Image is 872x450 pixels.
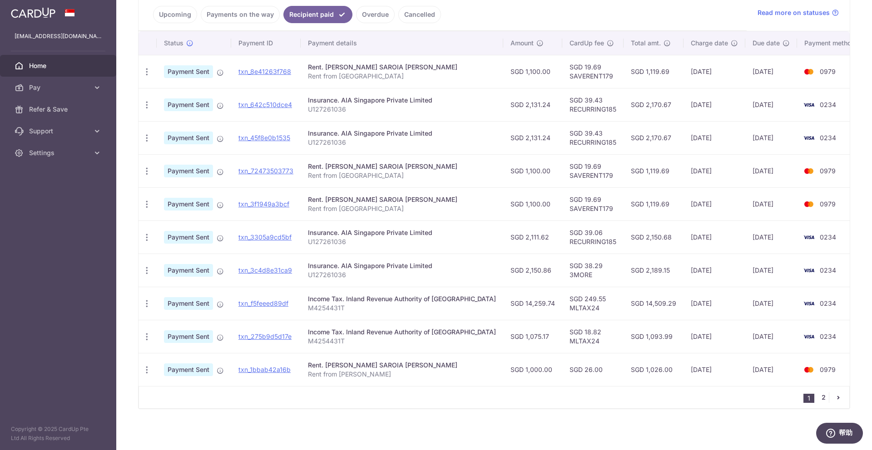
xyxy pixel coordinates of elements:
[308,370,496,379] p: Rent from [PERSON_NAME]
[624,154,684,187] td: SGD 1,119.69
[238,299,288,307] a: txn_f5feeed89df
[562,121,624,154] td: SGD 39.43 RECURRING185
[745,320,797,353] td: [DATE]
[308,171,496,180] p: Rent from [GEOGRAPHIC_DATA]
[503,55,562,88] td: SGD 1,100.00
[624,88,684,121] td: SGD 2,170.67
[308,228,496,237] div: Insurance. AIA Singapore Private Limited
[562,254,624,287] td: SGD 38.29 3MORE
[503,220,562,254] td: SGD 2,111.62
[800,66,818,77] img: Bank Card
[820,266,836,274] span: 0234
[562,353,624,386] td: SGD 26.00
[562,287,624,320] td: SGD 249.55 MLTAX24
[758,8,830,17] span: Read more on statuses
[308,361,496,370] div: Rent. [PERSON_NAME] SAROIA [PERSON_NAME]
[308,138,496,147] p: U127261036
[308,129,496,138] div: Insurance. AIA Singapore Private Limited
[820,366,836,373] span: 0979
[164,363,213,376] span: Payment Sent
[503,121,562,154] td: SGD 2,131.24
[820,68,836,75] span: 0979
[164,264,213,277] span: Payment Sent
[624,353,684,386] td: SGD 1,026.00
[308,261,496,270] div: Insurance. AIA Singapore Private Limited
[800,199,818,210] img: Bank Card
[691,39,728,48] span: Charge date
[800,132,818,143] img: Bank Card
[562,220,624,254] td: SGD 39.06 RECURRING185
[631,39,661,48] span: Total amt.
[308,195,496,204] div: Rent. [PERSON_NAME] SAROIA [PERSON_NAME]
[820,333,836,340] span: 0234
[238,134,290,142] a: txn_45f8e0b1535
[164,231,213,244] span: Payment Sent
[800,298,818,309] img: Bank Card
[308,72,496,81] p: Rent from [GEOGRAPHIC_DATA]
[308,204,496,213] p: Rent from [GEOGRAPHIC_DATA]
[29,105,89,114] span: Refer & Save
[800,364,818,375] img: Bank Card
[503,187,562,220] td: SGD 1,100.00
[503,154,562,187] td: SGD 1,100.00
[816,423,863,445] iframe: 打开一个小组件，您可以在其中找到更多信息
[820,233,836,241] span: 0234
[800,166,818,176] img: Bank Card
[800,99,818,110] img: Bank Card
[684,220,745,254] td: [DATE]
[231,31,301,55] th: Payment ID
[624,187,684,220] td: SGD 1,119.69
[562,187,624,220] td: SGD 19.69 SAVERENT179
[684,88,745,121] td: [DATE]
[164,165,213,177] span: Payment Sent
[820,167,836,175] span: 0979
[308,328,496,337] div: Income Tax. Inland Revenue Authority of [GEOGRAPHIC_DATA]
[745,287,797,320] td: [DATE]
[684,55,745,88] td: [DATE]
[800,265,818,276] img: Bank Card
[308,105,496,114] p: U127261036
[758,8,839,17] a: Read more on statuses
[308,237,496,246] p: U127261036
[684,254,745,287] td: [DATE]
[745,353,797,386] td: [DATE]
[624,320,684,353] td: SGD 1,093.99
[238,233,292,241] a: txn_3305a9cd5bf
[562,320,624,353] td: SGD 18.82 MLTAX24
[164,39,183,48] span: Status
[308,337,496,346] p: M4254431T
[164,98,213,111] span: Payment Sent
[562,55,624,88] td: SGD 19.69 SAVERENT179
[283,6,352,23] a: Recipient paid
[624,55,684,88] td: SGD 1,119.69
[745,55,797,88] td: [DATE]
[503,254,562,287] td: SGD 2,150.86
[745,187,797,220] td: [DATE]
[800,232,818,243] img: Bank Card
[29,148,89,157] span: Settings
[308,294,496,303] div: Income Tax. Inland Revenue Authority of [GEOGRAPHIC_DATA]
[684,353,745,386] td: [DATE]
[398,6,441,23] a: Cancelled
[624,287,684,320] td: SGD 14,509.29
[562,154,624,187] td: SGD 19.69 SAVERENT179
[238,266,292,274] a: txn_3c4d8e31ca9
[745,154,797,187] td: [DATE]
[820,200,836,208] span: 0979
[11,7,55,18] img: CardUp
[562,88,624,121] td: SGD 39.43 RECURRING185
[153,6,197,23] a: Upcoming
[803,386,849,408] nav: pager
[164,297,213,310] span: Payment Sent
[238,68,291,75] a: txn_8e41263f768
[29,83,89,92] span: Pay
[803,394,814,403] li: 1
[164,330,213,343] span: Payment Sent
[164,132,213,144] span: Payment Sent
[164,65,213,78] span: Payment Sent
[308,96,496,105] div: Insurance. AIA Singapore Private Limited
[308,270,496,279] p: U127261036
[503,353,562,386] td: SGD 1,000.00
[818,392,829,403] a: 2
